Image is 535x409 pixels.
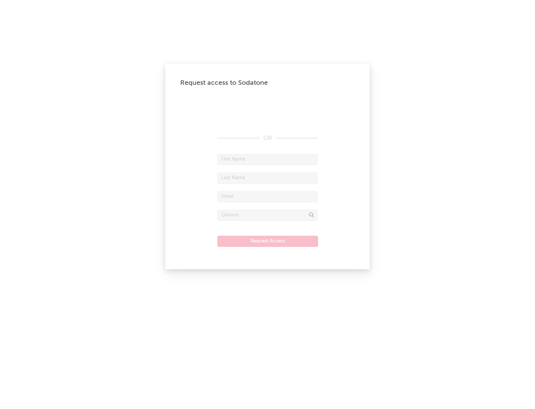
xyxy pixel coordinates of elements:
button: Request Access [217,236,318,247]
input: Email [217,191,318,202]
div: OR [217,134,318,143]
input: Last Name [217,173,318,184]
input: First Name [217,154,318,165]
div: Request access to Sodatone [180,78,355,87]
input: Division [217,210,318,221]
